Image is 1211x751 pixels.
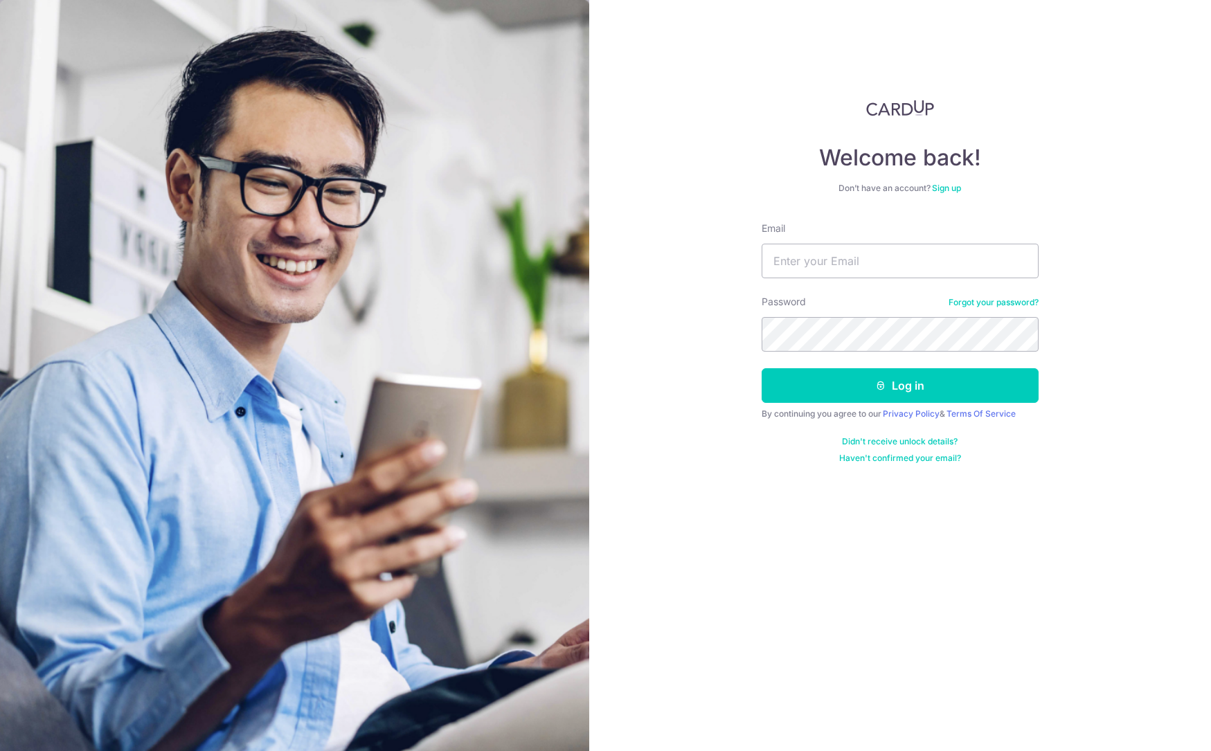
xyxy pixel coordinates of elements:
[883,408,940,419] a: Privacy Policy
[762,183,1039,194] div: Don’t have an account?
[842,436,958,447] a: Didn't receive unlock details?
[762,144,1039,172] h4: Welcome back!
[932,183,961,193] a: Sign up
[762,221,785,235] label: Email
[762,244,1039,278] input: Enter your Email
[949,297,1039,308] a: Forgot your password?
[762,368,1039,403] button: Log in
[762,408,1039,419] div: By continuing you agree to our &
[947,408,1016,419] a: Terms Of Service
[839,453,961,464] a: Haven't confirmed your email?
[866,100,934,116] img: CardUp Logo
[762,295,806,309] label: Password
